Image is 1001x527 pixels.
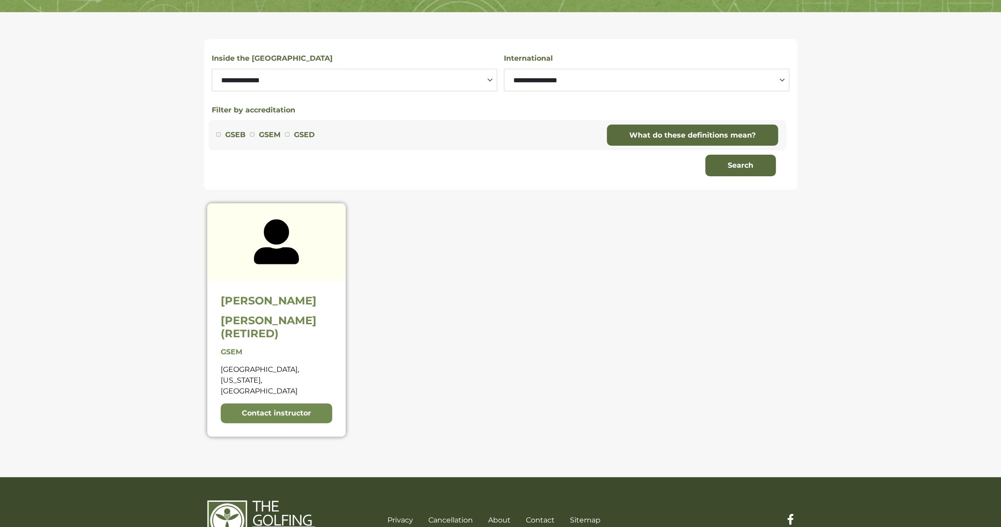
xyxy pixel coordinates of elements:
a: Contact [526,516,555,524]
select: Select a state [212,69,497,91]
p: GSEM [221,347,332,357]
button: Filter by accreditation [212,105,295,116]
select: Select a country [504,69,789,91]
label: GSEM [259,129,280,141]
label: GSED [294,129,315,141]
a: Privacy [387,516,413,524]
button: Search [705,155,776,176]
h2: [PERSON_NAME] [221,295,332,308]
a: Sitemap [570,516,601,524]
a: About [488,516,511,524]
label: Inside the [GEOGRAPHIC_DATA] [212,53,333,64]
label: GSEB [225,129,245,141]
a: What do these definitions mean? [607,125,778,146]
a: Contact instructor [221,403,332,423]
a: Cancellation [428,516,473,524]
label: International [504,53,553,64]
p: [GEOGRAPHIC_DATA], [US_STATE], [GEOGRAPHIC_DATA] [221,364,332,397]
h2: [PERSON_NAME] (RETIRED) [221,314,332,340]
